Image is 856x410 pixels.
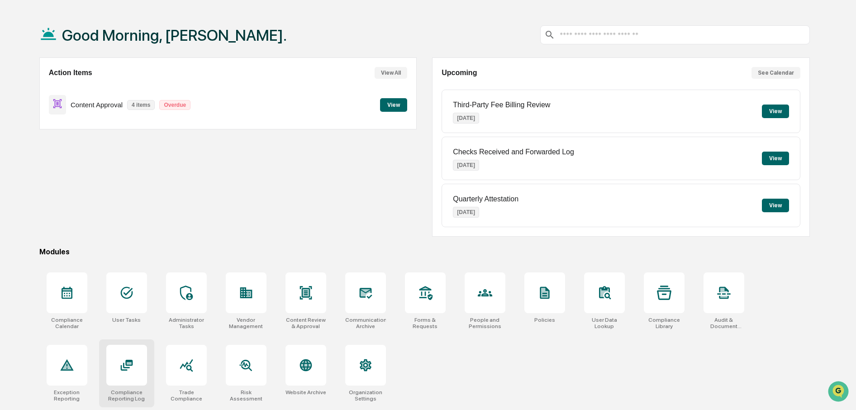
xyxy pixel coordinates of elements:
[9,115,16,122] div: 🖐️
[62,110,116,127] a: 🗄️Attestations
[127,100,155,110] p: 4 items
[47,317,87,329] div: Compliance Calendar
[644,317,685,329] div: Compliance Library
[762,105,789,118] button: View
[405,317,446,329] div: Forms & Requests
[9,132,16,139] div: 🔎
[345,317,386,329] div: Communications Archive
[453,148,574,156] p: Checks Received and Forwarded Log
[453,195,518,203] p: Quarterly Attestation
[166,317,207,329] div: Administrator Tasks
[71,101,123,109] p: Content Approval
[9,69,25,86] img: 1746055101610-c473b297-6a78-478c-a979-82029cc54cd1
[375,67,407,79] button: View All
[584,317,625,329] div: User Data Lookup
[9,19,165,33] p: How can we help?
[380,100,407,109] a: View
[285,389,326,396] div: Website Archive
[453,160,479,171] p: [DATE]
[39,248,810,256] div: Modules
[380,98,407,112] button: View
[5,128,61,144] a: 🔎Data Lookup
[75,114,112,123] span: Attestations
[62,26,287,44] h1: Good Morning, [PERSON_NAME].
[704,317,744,329] div: Audit & Document Logs
[159,100,190,110] p: Overdue
[166,389,207,402] div: Trade Compliance
[345,389,386,402] div: Organization Settings
[226,317,266,329] div: Vendor Management
[18,131,57,140] span: Data Lookup
[465,317,505,329] div: People and Permissions
[18,114,58,123] span: Preclearance
[31,69,148,78] div: Start new chat
[226,389,266,402] div: Risk Assessment
[106,389,147,402] div: Compliance Reporting Log
[453,207,479,218] p: [DATE]
[827,380,851,405] iframe: Open customer support
[66,115,73,122] div: 🗄️
[5,110,62,127] a: 🖐️Preclearance
[31,78,114,86] div: We're available if you need us!
[442,69,477,77] h2: Upcoming
[762,152,789,165] button: View
[751,67,800,79] button: See Calendar
[453,113,479,124] p: [DATE]
[534,317,555,323] div: Policies
[47,389,87,402] div: Exception Reporting
[762,199,789,212] button: View
[285,317,326,329] div: Content Review & Approval
[154,72,165,83] button: Start new chat
[90,153,109,160] span: Pylon
[112,317,141,323] div: User Tasks
[64,153,109,160] a: Powered byPylon
[453,101,550,109] p: Third-Party Fee Billing Review
[49,69,92,77] h2: Action Items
